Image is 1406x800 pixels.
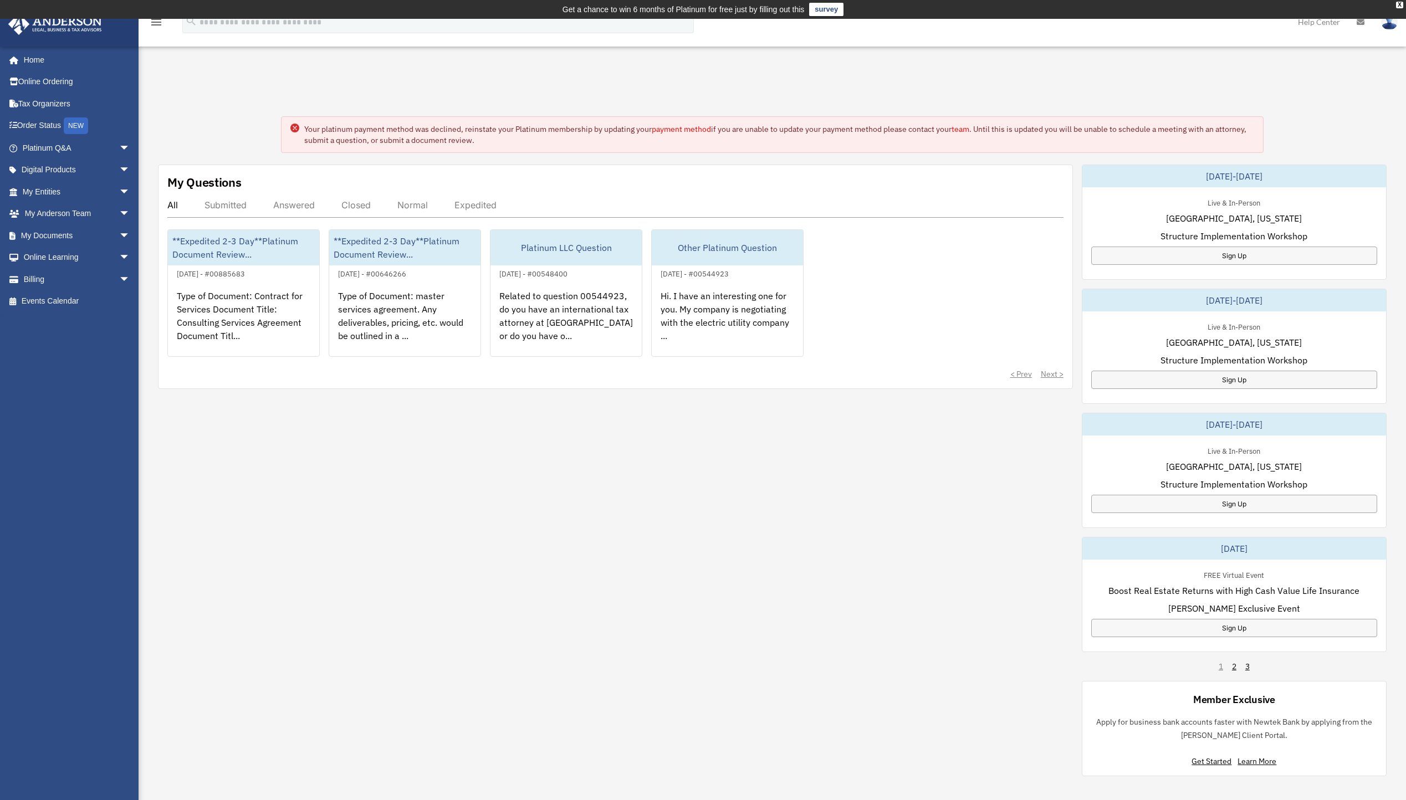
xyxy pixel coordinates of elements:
[304,124,1255,146] div: Your platinum payment method was declined, reinstate your Platinum membership by updating your if...
[1195,568,1273,580] div: FREE Virtual Event
[168,280,319,367] div: Type of Document: Contract for Services Document Title: Consulting Services Agreement Document Ti...
[1160,478,1307,491] span: Structure Implementation Workshop
[1381,14,1398,30] img: User Pic
[329,230,480,265] div: **Expedited 2-3 Day**Platinum Document Review...
[651,229,804,357] a: Other Platinum Question[DATE] - #00544923Hi. I have an interesting one for you. My company is neg...
[652,230,803,265] div: Other Platinum Question
[1199,444,1269,456] div: Live & In-Person
[8,290,147,312] a: Events Calendar
[185,15,197,27] i: search
[1192,756,1236,766] a: Get Started
[119,268,141,291] span: arrow_drop_down
[1082,413,1386,435] div: [DATE]-[DATE]
[1160,229,1307,243] span: Structure Implementation Workshop
[1091,495,1377,513] a: Sign Up
[167,174,242,191] div: My Questions
[1082,537,1386,560] div: [DATE]
[652,280,803,367] div: Hi. I have an interesting one for you. My company is negotiating with the electric utility compan...
[563,3,805,16] div: Get a chance to win 6 months of Platinum for free just by filling out this
[1193,693,1275,706] div: Member Exclusive
[8,268,147,290] a: Billingarrow_drop_down
[341,199,371,211] div: Closed
[329,280,480,367] div: Type of Document: master services agreement. Any deliverables, pricing, etc. would be outlined in...
[652,124,711,134] a: payment method
[1091,619,1377,637] a: Sign Up
[204,199,247,211] div: Submitted
[1245,661,1250,672] a: 3
[652,267,738,279] div: [DATE] - #00544923
[809,3,843,16] a: survey
[8,247,147,269] a: Online Learningarrow_drop_down
[1082,165,1386,187] div: [DATE]-[DATE]
[5,13,105,35] img: Anderson Advisors Platinum Portal
[8,71,147,93] a: Online Ordering
[8,203,147,225] a: My Anderson Teamarrow_drop_down
[64,117,88,134] div: NEW
[1166,336,1302,349] span: [GEOGRAPHIC_DATA], [US_STATE]
[8,137,147,159] a: Platinum Q&Aarrow_drop_down
[490,267,576,279] div: [DATE] - #00548400
[1396,2,1403,8] div: close
[1082,289,1386,311] div: [DATE]-[DATE]
[490,230,642,265] div: Platinum LLC Question
[8,115,147,137] a: Order StatusNEW
[273,199,315,211] div: Answered
[8,181,147,203] a: My Entitiesarrow_drop_down
[1168,602,1300,615] span: [PERSON_NAME] Exclusive Event
[1166,212,1302,225] span: [GEOGRAPHIC_DATA], [US_STATE]
[8,49,141,71] a: Home
[119,137,141,160] span: arrow_drop_down
[1091,371,1377,389] a: Sign Up
[1166,460,1302,473] span: [GEOGRAPHIC_DATA], [US_STATE]
[119,181,141,203] span: arrow_drop_down
[8,159,147,181] a: Digital Productsarrow_drop_down
[1232,661,1236,672] a: 2
[952,124,969,134] a: team
[1199,196,1269,208] div: Live & In-Person
[150,16,163,29] i: menu
[1199,320,1269,332] div: Live & In-Person
[490,229,642,357] a: Platinum LLC Question[DATE] - #00548400Related to question 00544923, do you have an international...
[8,224,147,247] a: My Documentsarrow_drop_down
[167,229,320,357] a: **Expedited 2-3 Day**Platinum Document Review...[DATE] - #00885683Type of Document: Contract for ...
[329,267,415,279] div: [DATE] - #00646266
[1091,247,1377,265] a: Sign Up
[1160,353,1307,367] span: Structure Implementation Workshop
[119,224,141,247] span: arrow_drop_down
[167,199,178,211] div: All
[329,229,481,357] a: **Expedited 2-3 Day**Platinum Document Review...[DATE] - #00646266Type of Document: master servic...
[119,203,141,225] span: arrow_drop_down
[8,93,147,115] a: Tax Organizers
[397,199,428,211] div: Normal
[168,267,254,279] div: [DATE] - #00885683
[119,159,141,182] span: arrow_drop_down
[1108,584,1359,597] span: Boost Real Estate Returns with High Cash Value Life Insurance
[119,247,141,269] span: arrow_drop_down
[490,280,642,367] div: Related to question 00544923, do you have an international tax attorney at [GEOGRAPHIC_DATA] or d...
[168,230,319,265] div: **Expedited 2-3 Day**Platinum Document Review...
[150,19,163,29] a: menu
[1238,756,1276,766] a: Learn More
[454,199,497,211] div: Expedited
[1091,715,1377,742] p: Apply for business bank accounts faster with Newtek Bank by applying from the [PERSON_NAME] Clien...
